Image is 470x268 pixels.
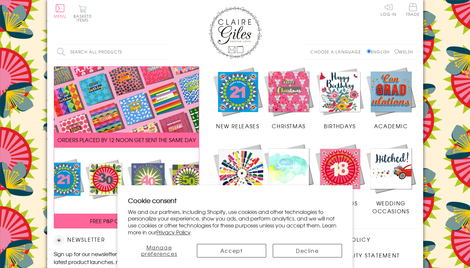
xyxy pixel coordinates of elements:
button: Menu [54,4,67,18]
a: New Releases [212,66,264,130]
a: Accessibility Statement [318,251,400,260]
span: Christmas [272,122,305,130]
a: Sympathy [263,143,314,207]
span: Birthdays [324,122,356,130]
a: Academic [365,66,417,130]
span: New Releases [216,122,259,130]
label: Welsh [394,49,413,55]
span: Academic [374,122,408,130]
h2: Newsletter [54,235,166,245]
a: Wedding Occasions [365,143,417,215]
input: English [367,49,371,53]
input: Welsh [394,49,399,53]
a: Birthdays [314,66,365,130]
span: Trade [406,3,420,16]
h2: Cookie consent [128,196,342,205]
span: FREE P&P ON ALL UK ORDERS [90,217,163,225]
img: Claire Giles Greetings Cards [209,7,262,59]
a: Age Cards [314,143,365,207]
span: Wedding Occasions [372,199,409,215]
a: Privacy Policy [156,228,191,236]
a: Trade [406,3,420,17]
span: Menu [54,13,67,19]
label: English [367,49,393,55]
span: ORDERS PLACED BY 12 NOON GET SENT THE SAME DAY [57,136,196,144]
p: We and our partners, including Shopify, use cookies and other technologies to personalize your ex... [128,208,342,236]
button: Basket0 items [74,5,92,22]
input: Search all products [54,45,169,59]
input: Search [163,45,169,59]
span: Manage preferences [141,243,177,257]
span: 0 items [77,13,92,23]
a: Congratulations [212,143,272,215]
button: Decline [273,244,342,257]
p: Choose a language: [310,49,365,55]
a: Log In [381,3,396,16]
button: Manage preferences [128,244,190,257]
button: Accept [197,244,266,257]
a: Christmas [263,66,314,130]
